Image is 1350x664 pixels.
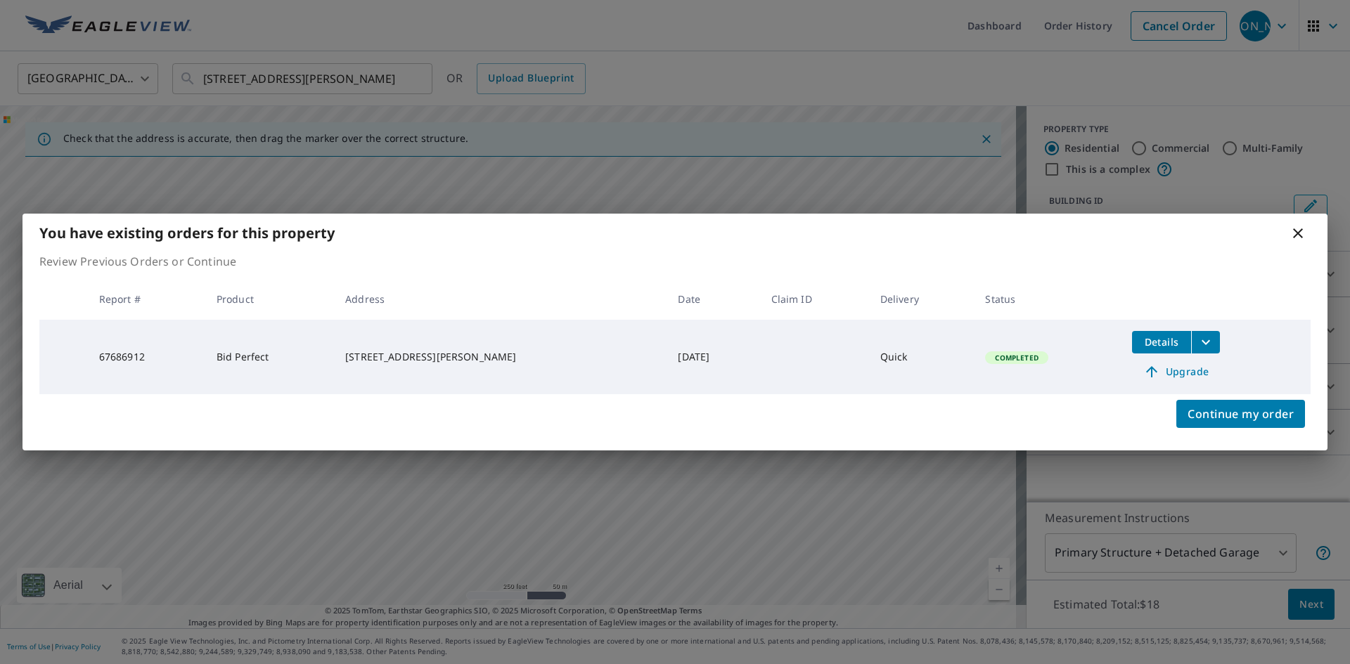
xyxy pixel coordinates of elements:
span: Continue my order [1188,404,1294,424]
th: Date [667,278,759,320]
span: Completed [986,353,1046,363]
button: detailsBtn-67686912 [1132,331,1191,353]
button: Continue my order [1176,400,1305,428]
span: Upgrade [1140,363,1211,380]
td: Quick [869,320,975,394]
td: [DATE] [667,320,759,394]
button: filesDropdownBtn-67686912 [1191,331,1220,353]
a: Upgrade [1132,360,1220,383]
p: Review Previous Orders or Continue [39,253,1311,270]
th: Status [974,278,1121,320]
th: Address [334,278,667,320]
span: Details [1140,335,1183,349]
div: [STREET_ADDRESS][PERSON_NAME] [345,350,655,364]
th: Delivery [869,278,975,320]
th: Product [205,278,334,320]
td: Bid Perfect [205,320,334,394]
b: You have existing orders for this property [39,223,335,242]
td: 67686912 [88,320,205,394]
th: Claim ID [760,278,869,320]
th: Report # [88,278,205,320]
